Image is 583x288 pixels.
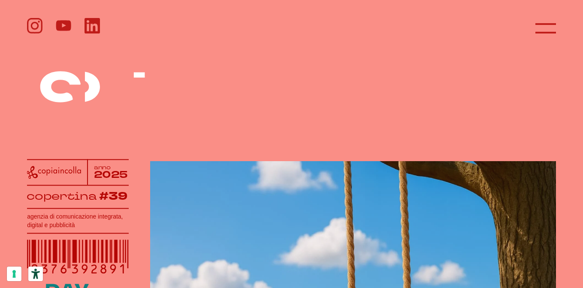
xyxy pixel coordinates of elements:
tspan: copertina [27,189,97,203]
tspan: anno [94,163,111,171]
h1: agenzia di comunicazione integrata, digital e pubblicità [27,212,128,229]
tspan: 2025 [94,168,129,181]
button: Strumenti di accessibilità [28,267,43,281]
button: Le tue preferenze relative al consenso per le tecnologie di tracciamento [7,267,21,281]
tspan: #39 [100,189,128,204]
